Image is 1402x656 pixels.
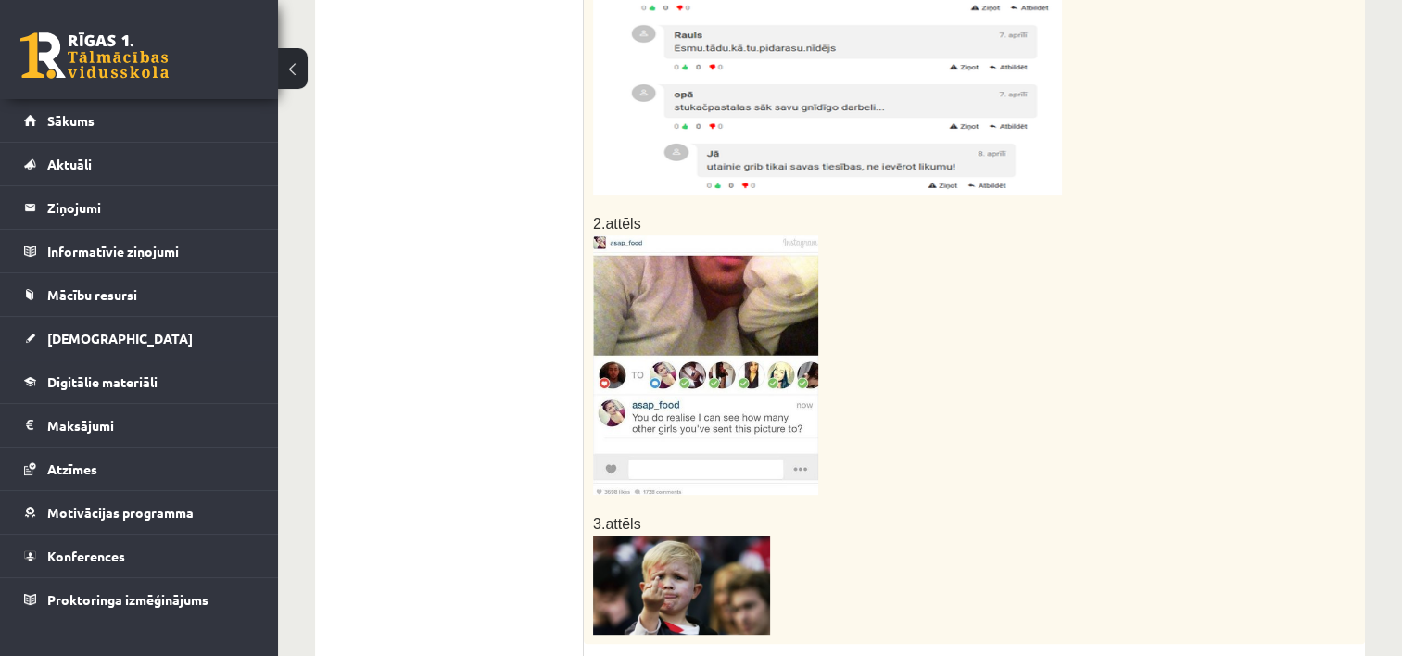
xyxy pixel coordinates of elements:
span: Konferences [47,548,125,564]
a: Mācību resursi [24,273,255,316]
span: Sākums [47,112,95,129]
a: Aktuāli [24,143,255,185]
legend: Informatīvie ziņojumi [47,230,255,272]
span: Aktuāli [47,156,92,172]
span: 3.attēls [593,516,641,532]
a: Proktoringa izmēģinājums [24,578,255,621]
img: media [593,536,770,635]
span: 2.attēls [593,216,641,232]
span: Digitālie materiāli [47,373,158,390]
a: Motivācijas programma [24,491,255,534]
img: media [593,235,818,495]
a: Atzīmes [24,448,255,490]
a: Konferences [24,535,255,577]
span: Mācību resursi [47,286,137,303]
a: Digitālie materiāli [24,360,255,403]
span: Atzīmes [47,460,97,477]
legend: Maksājumi [47,404,255,447]
span: Motivācijas programma [47,504,194,521]
a: Rīgas 1. Tālmācības vidusskola [20,32,169,79]
a: Sākums [24,99,255,142]
a: Maksājumi [24,404,255,447]
a: [DEMOGRAPHIC_DATA] [24,317,255,360]
legend: Ziņojumi [47,186,255,229]
a: Ziņojumi [24,186,255,229]
body: Rich Text Editor, wiswyg-editor-user-answer-47024865508520 [19,19,742,120]
a: Informatīvie ziņojumi [24,230,255,272]
span: Proktoringa izmēģinājums [47,591,208,608]
span: [DEMOGRAPHIC_DATA] [47,330,193,347]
